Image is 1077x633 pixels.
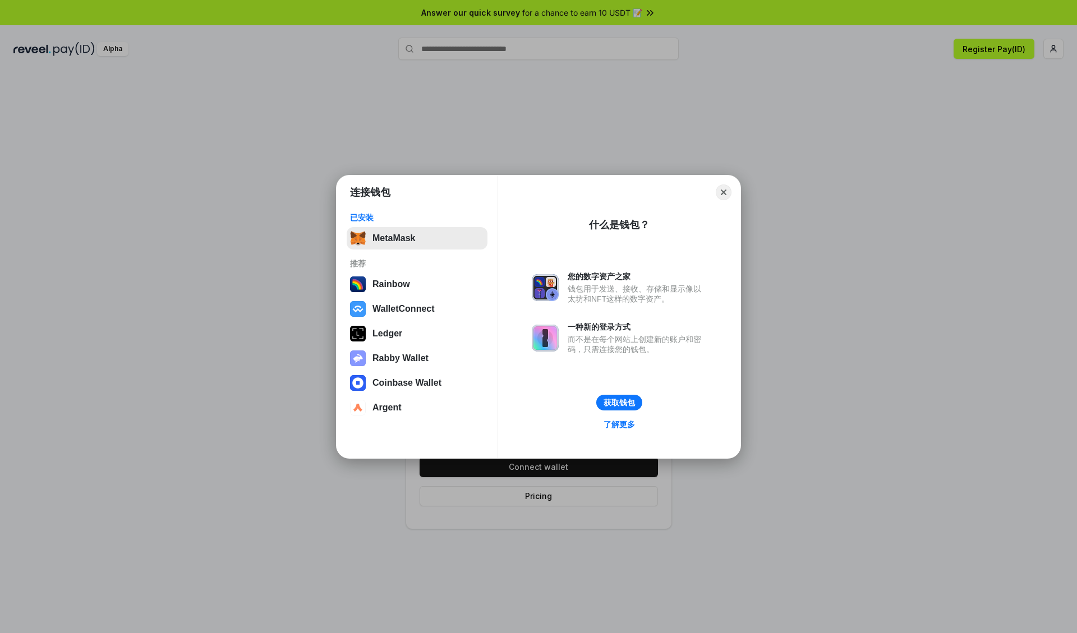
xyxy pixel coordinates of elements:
[372,279,410,289] div: Rainbow
[372,403,402,413] div: Argent
[604,419,635,429] div: 了解更多
[350,350,366,366] img: svg+xml,%3Csvg%20xmlns%3D%22http%3A%2F%2Fwww.w3.org%2F2000%2Fsvg%22%20fill%3D%22none%22%20viewBox...
[372,233,415,243] div: MetaMask
[347,396,487,419] button: Argent
[347,227,487,249] button: MetaMask
[604,398,635,408] div: 获取钱包
[372,304,435,314] div: WalletConnect
[350,186,390,199] h1: 连接钱包
[350,400,366,415] img: svg+xml,%3Csvg%20width%3D%2228%22%20height%3D%2228%22%20viewBox%3D%220%200%2028%2028%22%20fill%3D...
[568,322,707,332] div: 一种新的登录方式
[347,298,487,320] button: WalletConnect
[716,184,731,200] button: Close
[372,353,429,363] div: Rabby Wallet
[568,284,707,304] div: 钱包用于发送、接收、存储和显示像以太坊和NFT这样的数字资产。
[532,274,559,301] img: svg+xml,%3Csvg%20xmlns%3D%22http%3A%2F%2Fwww.w3.org%2F2000%2Fsvg%22%20fill%3D%22none%22%20viewBox...
[350,301,366,317] img: svg+xml,%3Csvg%20width%3D%2228%22%20height%3D%2228%22%20viewBox%3D%220%200%2028%2028%22%20fill%3D...
[568,271,707,281] div: 您的数字资产之家
[350,276,366,292] img: svg+xml,%3Csvg%20width%3D%22120%22%20height%3D%22120%22%20viewBox%3D%220%200%20120%20120%22%20fil...
[350,258,484,269] div: 推荐
[589,218,650,232] div: 什么是钱包？
[347,322,487,345] button: Ledger
[350,212,484,223] div: 已安装
[372,329,402,339] div: Ledger
[350,326,366,341] img: svg+xml,%3Csvg%20xmlns%3D%22http%3A%2F%2Fwww.w3.org%2F2000%2Fsvg%22%20width%3D%2228%22%20height%3...
[532,325,559,352] img: svg+xml,%3Csvg%20xmlns%3D%22http%3A%2F%2Fwww.w3.org%2F2000%2Fsvg%22%20fill%3D%22none%22%20viewBox...
[350,375,366,391] img: svg+xml,%3Csvg%20width%3D%2228%22%20height%3D%2228%22%20viewBox%3D%220%200%2028%2028%22%20fill%3D...
[372,378,441,388] div: Coinbase Wallet
[347,372,487,394] button: Coinbase Wallet
[347,273,487,295] button: Rainbow
[568,334,707,354] div: 而不是在每个网站上创建新的账户和密码，只需连接您的钱包。
[347,347,487,369] button: Rabby Wallet
[596,395,642,410] button: 获取钱包
[597,417,642,432] a: 了解更多
[350,230,366,246] img: svg+xml,%3Csvg%20fill%3D%22none%22%20height%3D%2233%22%20viewBox%3D%220%200%2035%2033%22%20width%...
